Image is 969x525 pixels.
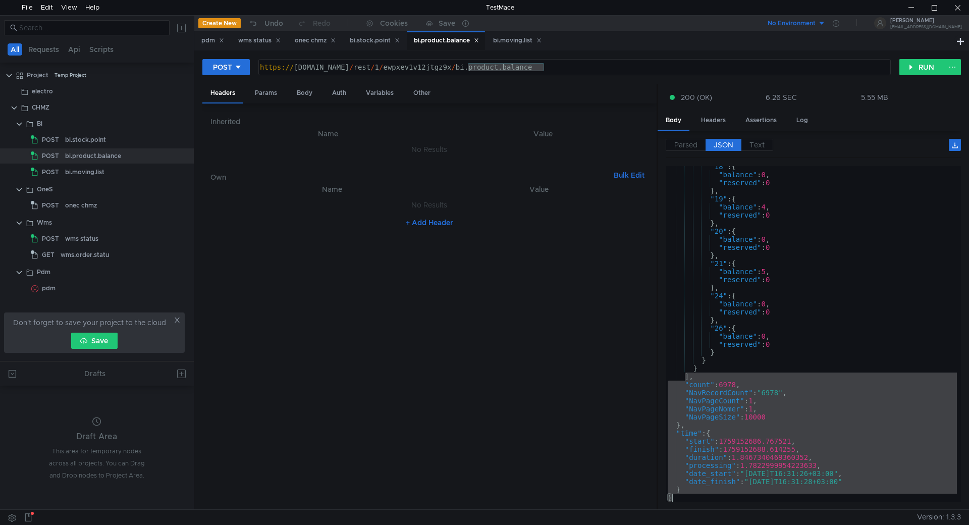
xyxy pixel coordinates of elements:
[8,43,22,56] button: All
[313,17,331,29] div: Redo
[42,281,56,296] div: pdm
[493,35,542,46] div: bi.moving.list
[247,84,285,102] div: Params
[55,68,86,83] div: Temp Project
[86,43,117,56] button: Scripts
[202,59,250,75] button: POST
[65,165,104,180] div: bi.moving.list
[766,93,797,102] div: 6.26 SEC
[42,148,59,164] span: POST
[25,43,62,56] button: Requests
[42,132,59,147] span: POST
[414,35,479,46] div: bi.product.balance
[65,198,97,213] div: onec chmz
[213,62,232,73] div: POST
[42,247,55,262] span: GET
[749,140,765,149] span: Text
[37,116,42,131] div: Bi
[861,93,888,102] div: 5.55 MB
[201,35,224,46] div: pdm
[264,17,283,29] div: Undo
[788,111,816,130] div: Log
[202,84,243,103] div: Headers
[210,116,649,128] h6: Inherited
[402,217,457,229] button: + Add Header
[32,100,49,115] div: CHMZ
[380,17,408,29] div: Cookies
[295,35,336,46] div: onec chmz
[238,35,281,46] div: wms status
[681,92,712,103] span: 200 (OK)
[737,111,785,130] div: Assertions
[756,15,826,31] button: No Environment
[899,59,944,75] button: RUN
[61,247,109,262] div: wms.order.statu
[227,183,437,195] th: Name
[438,128,649,140] th: Value
[65,148,121,164] div: bi.product.balance
[358,84,402,102] div: Variables
[917,510,961,524] span: Version: 1.3.3
[198,18,241,28] button: Create New
[411,145,447,154] nz-embed-empty: No Results
[65,132,106,147] div: bi.stock.point
[210,171,610,183] h6: Own
[241,16,290,31] button: Undo
[32,84,53,99] div: electro
[405,84,439,102] div: Other
[714,140,733,149] span: JSON
[437,183,640,195] th: Value
[411,200,447,209] nz-embed-empty: No Results
[27,68,48,83] div: Project
[37,182,53,197] div: OneS
[42,231,59,246] span: POST
[658,111,689,131] div: Body
[65,231,98,246] div: wms status
[19,22,164,33] input: Search...
[42,198,59,213] span: POST
[84,367,105,380] div: Drafts
[219,128,438,140] th: Name
[37,265,50,280] div: Pdm
[289,84,320,102] div: Body
[674,140,697,149] span: Parsed
[290,16,338,31] button: Redo
[439,20,455,27] div: Save
[768,19,816,28] div: No Environment
[42,165,59,180] span: POST
[324,84,354,102] div: Auth
[37,215,52,230] div: Wms
[350,35,400,46] div: bi.stock.point
[610,169,649,181] button: Bulk Edit
[71,333,118,349] button: Save
[65,43,83,56] button: Api
[890,25,962,29] div: [EMAIL_ADDRESS][DOMAIN_NAME]
[13,317,166,329] span: Don't forget to save your project to the cloud
[890,18,962,23] div: [PERSON_NAME]
[693,111,734,130] div: Headers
